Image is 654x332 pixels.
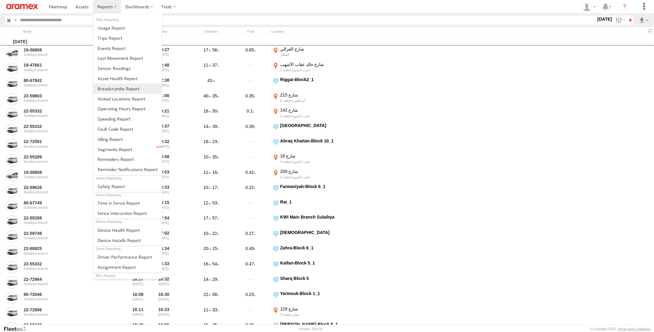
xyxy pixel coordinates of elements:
span: 18 [204,109,211,113]
div: 18:15 [DATE] [152,199,176,213]
span: 56 [212,47,219,52]
a: Sensor Readings [93,63,162,73]
div: Sulaibya branch [24,282,108,286]
div: جليب الشويخ-قطعة 2 [280,68,348,72]
a: Last Movement Report [93,53,162,63]
a: 80-72046 [24,292,108,297]
label: Click to View Event Location [272,184,349,198]
div: Rai_1 [280,199,348,205]
label: Click to View Event Location [272,46,349,60]
div: 0.47 [232,260,269,274]
label: Search Filter Options [613,16,627,25]
a: Full Events Report [93,43,162,53]
div: جليب الشويخ-قطعة 2 [280,114,348,118]
span: 10 [204,231,211,236]
div: 19:08 [DATE] [152,153,176,167]
div: 19:32 [DATE] [152,138,176,152]
span: 18 [204,139,211,144]
span: 11 [204,307,211,312]
div: Sulaibya branch [24,99,108,102]
span: 16 [212,170,219,175]
a: Trips Report [93,33,162,43]
span: 35 [212,93,219,98]
a: Time in Fences Report [93,198,162,208]
div: حولي-قطعة 4 [280,312,348,317]
a: 22-55345 [24,322,108,328]
div: Sulaibya branch [24,206,108,209]
img: aramex-logo.svg [6,4,38,9]
div: 16:23 [DATE] [152,306,176,320]
div: 17:02 [DATE] [152,230,176,244]
div: Sulaibya branch [24,267,108,270]
a: 22-59803 [24,93,108,99]
label: Click to View Event Location [272,123,349,137]
div: 19:37 [DATE] [152,123,176,137]
a: Reminders Report [93,154,162,165]
div: Yarmouk-Block 1_1 [280,291,348,296]
div: Kaifan-Block 5_1 [280,260,348,266]
span: 12 [204,200,211,205]
div: شارع 142 [280,107,348,113]
span: 15 [204,322,211,327]
span: 50 [212,109,219,113]
a: Asset Health Report [93,73,162,84]
a: 22-59626 [24,185,108,190]
span: 15 [212,246,219,251]
span: 53 [212,200,219,205]
a: 22-72806 [24,307,108,313]
a: 19-47661 [24,62,108,68]
a: Driver Performance Report [93,252,162,262]
div: 0.65 [232,46,269,60]
div: Zahra-Block 6_1 [280,245,348,251]
div: جليب الشويخ-قطعة 4 [280,159,348,164]
span: 11 [204,170,211,175]
div: [DEMOGRAPHIC_DATA] [280,230,348,235]
div: Sulaibya branch [24,145,108,148]
div: شارع خالد عقاب الأشهب [280,62,348,67]
a: Asset Operating Hours Report [93,104,162,114]
a: Fault Code Report [93,124,162,134]
div: 20:21 [DATE] [152,107,176,121]
span: 25 [212,322,219,327]
span: 20 [204,246,211,251]
a: Assignment Report [93,262,162,272]
a: 80-67749 [24,200,108,206]
div: 17:54 [DATE] [152,214,176,228]
div: 22:48 [DATE] [152,62,176,76]
div: 22:38 [DATE] [152,77,176,91]
span: 57 [212,215,219,220]
div: Sulaibya branch [24,297,108,301]
label: [DATE] [596,16,613,23]
a: Device Health Report [93,225,162,235]
label: Export results as... [639,16,649,25]
div: 16:33 [DATE] [152,260,176,274]
div: KWI Main Branch Sulaibya [280,214,348,220]
span: 17 [204,47,211,52]
div: Version: 306.00 [299,327,322,331]
span: 39 [212,124,219,129]
label: Click to View Event Location [272,77,349,91]
span: 22 [212,231,219,236]
span: 43 [208,78,215,83]
div: 0.23 [232,291,269,305]
div: 0.49 [232,245,269,259]
a: 22-68925 [24,246,108,251]
a: Fleet Speed Report [93,114,162,124]
label: Click to View Event Location [272,276,349,290]
a: 22-55289 [24,215,108,221]
div: Sulaibya branch [24,114,108,117]
div: شارع 18 [280,153,348,159]
span: 35 [212,154,219,159]
a: 22-59749 [24,231,108,236]
div: شارع 200 [280,169,348,174]
label: Click to View Event Location [272,260,349,274]
div: 0.22 [232,184,269,198]
span: 08 [212,292,219,297]
div: Sulaibya branch [24,83,108,87]
div: Sulaibya branch [24,190,108,194]
div: 23:27 [DATE] [152,46,176,60]
div: [GEOGRAPHIC_DATA] [280,123,348,128]
a: Usage Report [93,23,162,33]
label: Click to View Event Location [272,153,349,167]
div: Sulaibya branch [24,68,108,72]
